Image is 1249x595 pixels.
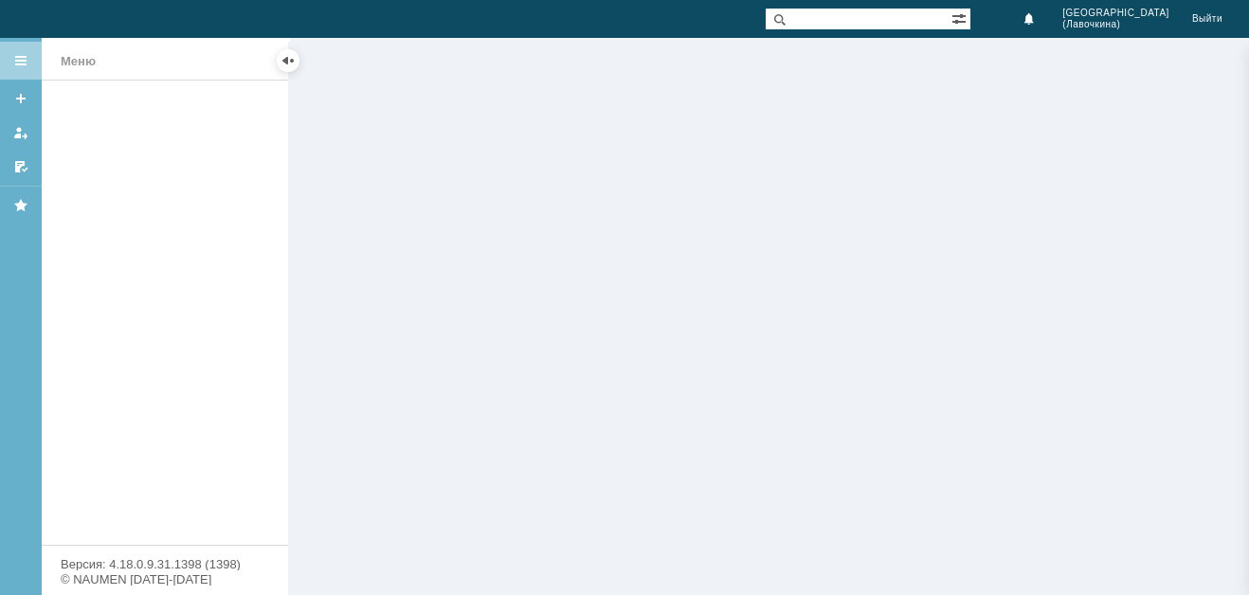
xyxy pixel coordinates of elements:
span: (Лавочкина) [1062,19,1169,30]
div: Версия: 4.18.0.9.31.1398 (1398) [61,558,269,570]
div: Меню [61,50,96,73]
div: Скрыть меню [277,49,299,72]
span: [GEOGRAPHIC_DATA] [1062,8,1169,19]
div: © NAUMEN [DATE]-[DATE] [61,573,269,586]
span: Расширенный поиск [951,9,970,27]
